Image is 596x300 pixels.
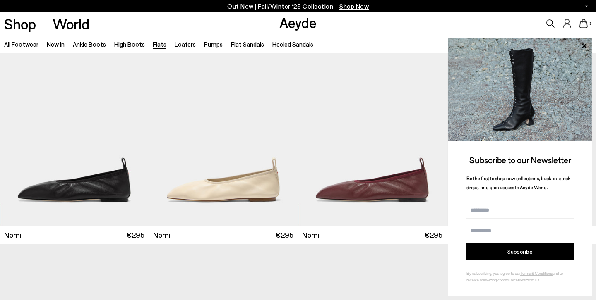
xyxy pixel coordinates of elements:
[339,2,369,10] span: Navigate to /collections/new-in
[4,17,36,31] a: Shop
[466,243,574,260] button: Subscribe
[579,19,588,28] a: 0
[204,40,223,48] a: Pumps
[298,39,447,226] img: Nomi Ruched Flats
[126,230,144,240] span: €295
[520,271,553,276] a: Terms & Conditions
[302,230,320,240] span: Nomi
[227,1,369,12] p: Out Now | Fall/Winter ‘25 Collection
[4,230,22,240] span: Nomi
[153,230,171,240] span: Nomi
[272,40,313,48] a: Heeled Sandals
[149,226,298,244] a: Nomi €295
[73,40,106,48] a: Ankle Boots
[424,230,442,240] span: €295
[466,271,520,276] span: By subscribing, you agree to our
[448,38,592,141] img: 2a6287a1333c9a56320fd6e7b3c4a9a9.jpg
[469,155,571,165] span: Subscribe to our Newsletter
[47,40,65,48] a: New In
[175,40,196,48] a: Loafers
[447,39,596,226] img: Betty Square-Toe Ballet Flats
[588,21,592,26] span: 0
[231,40,264,48] a: Flat Sandals
[153,40,166,48] a: Flats
[275,230,293,240] span: €295
[466,175,570,190] span: Be the first to shop new collections, back-in-stock drops, and gain access to Aeyde World.
[53,17,89,31] a: World
[4,40,38,48] a: All Footwear
[149,39,298,226] img: Nomi Ruched Flats
[447,226,596,244] a: [PERSON_NAME] €295
[114,40,145,48] a: High Boots
[298,226,447,244] a: Nomi €295
[279,14,317,31] a: Aeyde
